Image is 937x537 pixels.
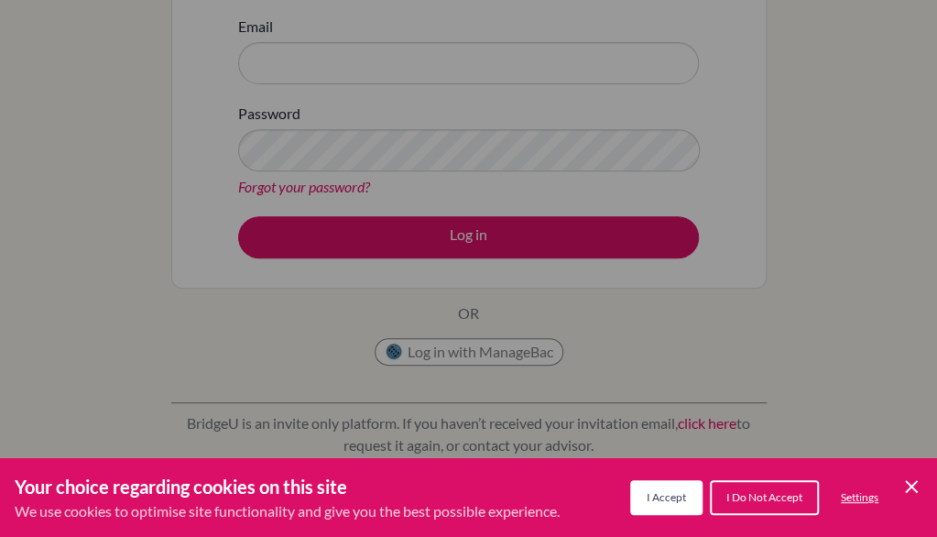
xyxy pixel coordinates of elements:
[630,480,703,515] button: I Accept
[726,490,802,504] span: I Do Not Accept
[900,476,922,498] button: Save and close
[15,500,560,522] p: We use cookies to optimise site functionality and give you the best possible experience.
[826,482,893,513] button: Settings
[841,490,878,504] span: Settings
[15,473,560,500] h3: Your choice regarding cookies on this site
[647,490,686,504] span: I Accept
[710,480,819,515] button: I Do Not Accept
